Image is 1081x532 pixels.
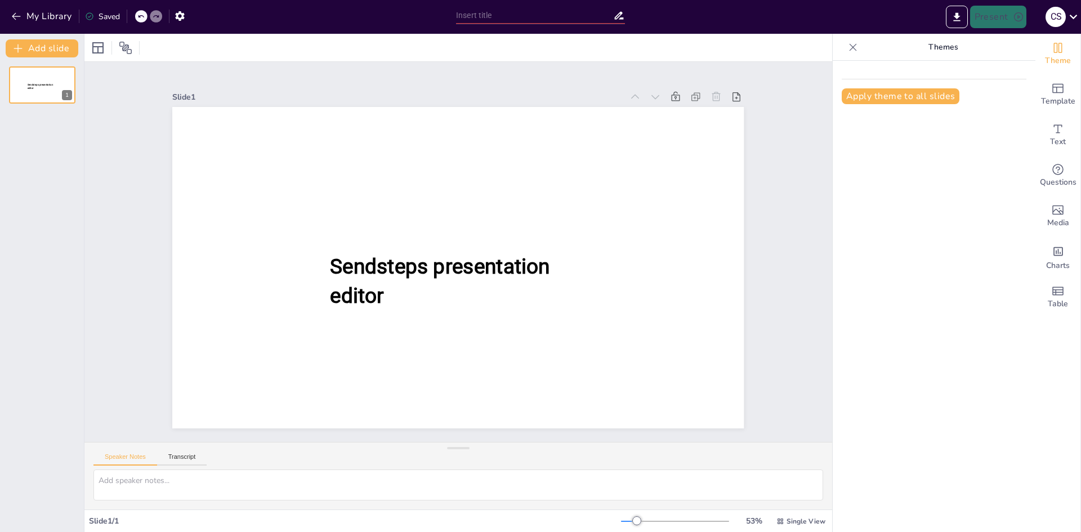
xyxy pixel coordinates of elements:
div: Slide 1 / 1 [89,516,621,526]
input: Insert title [456,7,613,24]
div: Slide 1 [172,92,622,102]
button: Export to PowerPoint [946,6,968,28]
div: Get real-time input from your audience [1035,155,1080,196]
button: Present [970,6,1026,28]
span: Questions [1040,176,1076,189]
span: Single View [787,517,825,526]
div: Saved [85,11,120,22]
span: Sendsteps presentation editor [330,254,550,308]
button: Speaker Notes [93,453,157,466]
p: Themes [862,34,1024,61]
div: 1 [9,66,75,104]
span: Media [1047,217,1069,229]
div: 53 % [740,516,767,526]
span: Theme [1045,55,1071,67]
button: C S [1046,6,1066,28]
div: Add text boxes [1035,115,1080,155]
button: My Library [8,7,77,25]
span: Position [119,41,132,55]
div: Add a table [1035,277,1080,318]
span: Sendsteps presentation editor [28,83,53,90]
div: Add images, graphics, shapes or video [1035,196,1080,236]
div: Add ready made slides [1035,74,1080,115]
span: Table [1048,298,1068,310]
span: Charts [1046,260,1070,272]
div: 1 [62,90,72,100]
button: Apply theme to all slides [842,88,959,104]
div: C S [1046,7,1066,27]
span: Template [1041,95,1075,108]
button: Transcript [157,453,207,466]
div: Add charts and graphs [1035,236,1080,277]
div: Layout [89,39,107,57]
span: Text [1050,136,1066,148]
button: Add slide [6,39,78,57]
div: Change the overall theme [1035,34,1080,74]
